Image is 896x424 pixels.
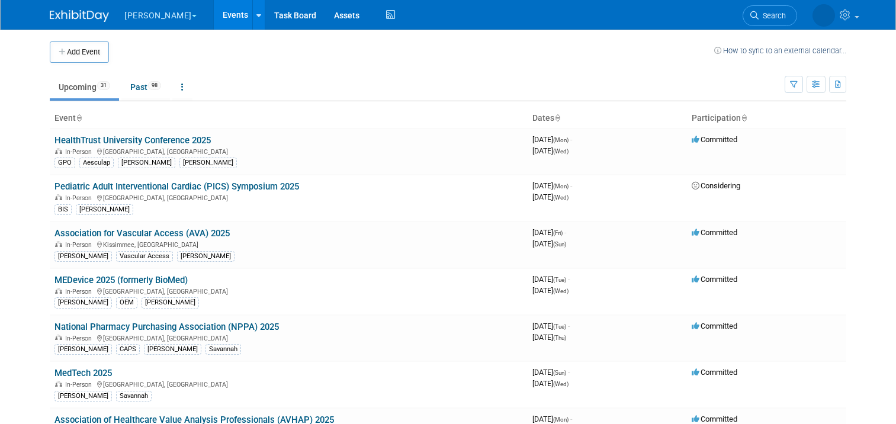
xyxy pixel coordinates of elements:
[568,275,570,284] span: -
[553,183,569,189] span: (Mon)
[532,239,566,248] span: [DATE]
[54,275,188,285] a: MEDevice 2025 (formerly BioMed)
[54,181,299,192] a: Pediatric Adult Interventional Cardiac (PICS) Symposium 2025
[55,288,62,294] img: In-Person Event
[532,146,569,155] span: [DATE]
[714,46,846,55] a: How to sync to an external calendar...
[692,275,737,284] span: Committed
[65,148,95,156] span: In-Person
[55,381,62,387] img: In-Person Event
[812,4,835,27] img: Savannah Jones
[532,192,569,201] span: [DATE]
[50,108,528,129] th: Event
[54,297,112,308] div: [PERSON_NAME]
[54,391,112,401] div: [PERSON_NAME]
[570,181,572,190] span: -
[79,158,114,168] div: Aesculap
[532,135,572,144] span: [DATE]
[692,368,737,377] span: Committed
[570,135,572,144] span: -
[65,288,95,295] span: In-Person
[532,333,566,342] span: [DATE]
[65,381,95,388] span: In-Person
[65,241,95,249] span: In-Person
[148,81,161,90] span: 98
[553,335,566,341] span: (Thu)
[205,344,241,355] div: Savannah
[116,251,173,262] div: Vascular Access
[687,108,846,129] th: Participation
[55,148,62,154] img: In-Person Event
[532,286,569,295] span: [DATE]
[532,379,569,388] span: [DATE]
[692,228,737,237] span: Committed
[54,344,112,355] div: [PERSON_NAME]
[65,194,95,202] span: In-Person
[54,204,72,215] div: BIS
[568,322,570,330] span: -
[532,275,570,284] span: [DATE]
[177,251,235,262] div: [PERSON_NAME]
[553,230,563,236] span: (Fri)
[54,251,112,262] div: [PERSON_NAME]
[116,297,137,308] div: OEM
[54,333,523,342] div: [GEOGRAPHIC_DATA], [GEOGRAPHIC_DATA]
[553,241,566,248] span: (Sun)
[116,391,152,401] div: Savannah
[55,241,62,247] img: In-Person Event
[97,81,110,90] span: 31
[179,158,237,168] div: [PERSON_NAME]
[692,135,737,144] span: Committed
[553,194,569,201] span: (Wed)
[553,288,569,294] span: (Wed)
[553,416,569,423] span: (Mon)
[528,108,687,129] th: Dates
[54,158,75,168] div: GPO
[54,239,523,249] div: Kissimmee, [GEOGRAPHIC_DATA]
[76,113,82,123] a: Sort by Event Name
[142,297,199,308] div: [PERSON_NAME]
[553,381,569,387] span: (Wed)
[553,148,569,155] span: (Wed)
[570,415,572,423] span: -
[54,322,279,332] a: National Pharmacy Purchasing Association (NPPA) 2025
[55,194,62,200] img: In-Person Event
[532,228,566,237] span: [DATE]
[692,415,737,423] span: Committed
[532,368,570,377] span: [DATE]
[54,379,523,388] div: [GEOGRAPHIC_DATA], [GEOGRAPHIC_DATA]
[121,76,170,98] a: Past98
[692,181,740,190] span: Considering
[553,277,566,283] span: (Tue)
[532,322,570,330] span: [DATE]
[553,323,566,330] span: (Tue)
[568,368,570,377] span: -
[50,76,119,98] a: Upcoming31
[743,5,797,26] a: Search
[55,335,62,341] img: In-Person Event
[65,335,95,342] span: In-Person
[144,344,201,355] div: [PERSON_NAME]
[50,41,109,63] button: Add Event
[554,113,560,123] a: Sort by Start Date
[54,368,112,378] a: MedTech 2025
[54,228,230,239] a: Association for Vascular Access (AVA) 2025
[532,181,572,190] span: [DATE]
[76,204,133,215] div: [PERSON_NAME]
[741,113,747,123] a: Sort by Participation Type
[532,415,572,423] span: [DATE]
[54,192,523,202] div: [GEOGRAPHIC_DATA], [GEOGRAPHIC_DATA]
[118,158,175,168] div: [PERSON_NAME]
[564,228,566,237] span: -
[692,322,737,330] span: Committed
[50,10,109,22] img: ExhibitDay
[116,344,140,355] div: CAPS
[54,135,211,146] a: HealthTrust University Conference 2025
[54,146,523,156] div: [GEOGRAPHIC_DATA], [GEOGRAPHIC_DATA]
[759,11,786,20] span: Search
[54,286,523,295] div: [GEOGRAPHIC_DATA], [GEOGRAPHIC_DATA]
[553,137,569,143] span: (Mon)
[553,370,566,376] span: (Sun)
